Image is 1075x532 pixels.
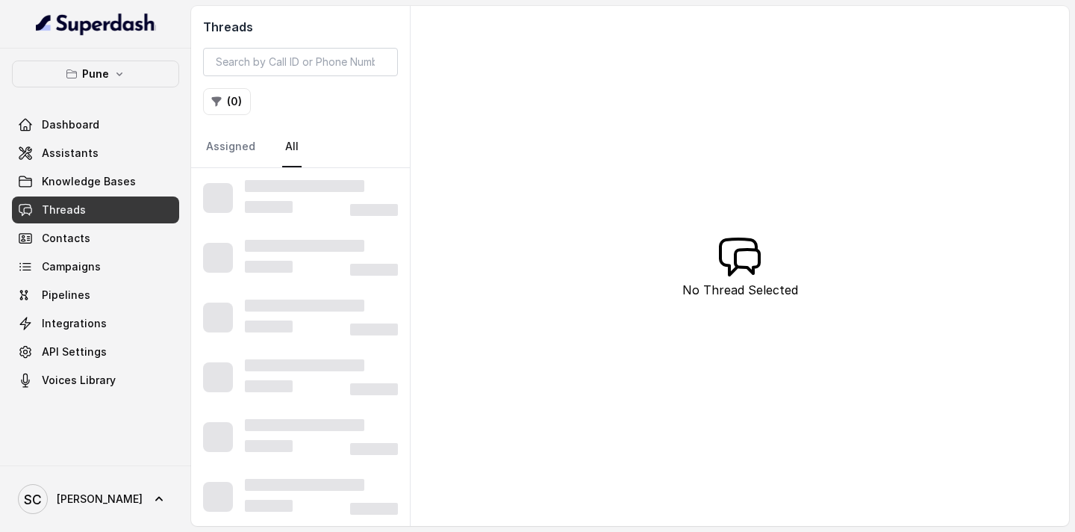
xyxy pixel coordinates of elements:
[203,127,398,167] nav: Tabs
[42,146,99,161] span: Assistants
[24,492,42,507] text: SC
[203,48,398,76] input: Search by Call ID or Phone Number
[12,111,179,138] a: Dashboard
[12,338,179,365] a: API Settings
[203,18,398,36] h2: Threads
[42,288,90,303] span: Pipelines
[12,310,179,337] a: Integrations
[203,88,251,115] button: (0)
[42,117,99,132] span: Dashboard
[42,259,101,274] span: Campaigns
[282,127,302,167] a: All
[12,197,179,223] a: Threads
[42,344,107,359] span: API Settings
[82,65,109,83] p: Pune
[12,253,179,280] a: Campaigns
[12,140,179,167] a: Assistants
[36,12,156,36] img: light.svg
[12,282,179,309] a: Pipelines
[12,61,179,87] button: Pune
[42,316,107,331] span: Integrations
[12,367,179,394] a: Voices Library
[42,174,136,189] span: Knowledge Bases
[12,168,179,195] a: Knowledge Bases
[42,373,116,388] span: Voices Library
[682,281,798,299] p: No Thread Selected
[203,127,258,167] a: Assigned
[42,231,90,246] span: Contacts
[42,202,86,217] span: Threads
[12,225,179,252] a: Contacts
[12,478,179,520] a: [PERSON_NAME]
[57,492,143,507] span: [PERSON_NAME]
